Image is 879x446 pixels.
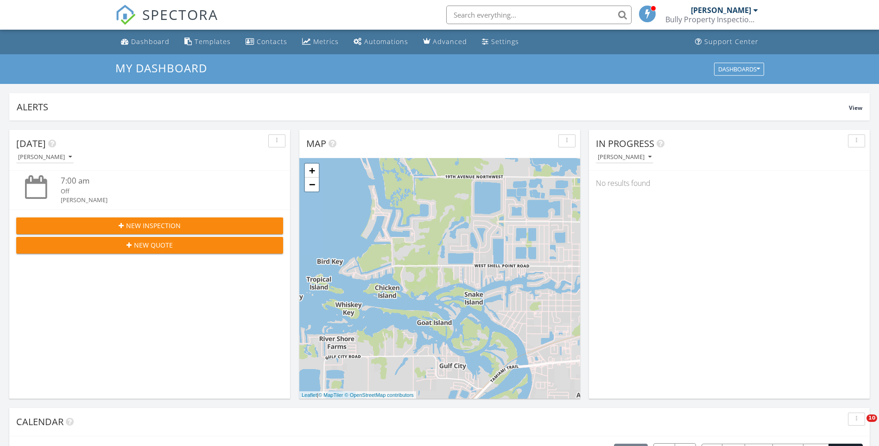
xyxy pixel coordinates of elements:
span: 10 [866,414,877,422]
a: Metrics [298,33,342,51]
span: SPECTORA [142,5,218,24]
img: The Best Home Inspection Software - Spectora [115,5,136,25]
button: [PERSON_NAME] [596,151,653,164]
div: Contacts [257,37,287,46]
div: No results found [589,171,870,196]
a: Dashboard [117,33,173,51]
iframe: Intercom live chat [847,414,870,437]
span: My Dashboard [115,60,207,76]
div: Settings [491,37,519,46]
div: Support Center [704,37,759,46]
span: New Quote [134,240,173,250]
a: © OpenStreetMap contributors [345,392,414,398]
div: Automations [364,37,408,46]
a: Contacts [242,33,291,51]
div: [PERSON_NAME] [61,196,261,204]
span: [DATE] [16,137,46,150]
div: Metrics [313,37,339,46]
div: Dashboards [718,66,760,72]
div: Dashboard [131,37,170,46]
span: In Progress [596,137,654,150]
a: Zoom in [305,164,319,178]
a: SPECTORA [115,13,218,32]
a: © MapTiler [318,392,343,398]
div: Templates [195,37,231,46]
span: Map [306,137,326,150]
button: [PERSON_NAME] [16,151,74,164]
div: 7:00 am [61,175,261,187]
div: Bully Property Inspections LLC [665,15,758,24]
a: Templates [181,33,234,51]
div: Off [61,187,261,196]
div: Advanced [433,37,467,46]
div: [PERSON_NAME] [598,154,651,160]
button: Dashboards [714,63,764,76]
a: Automations (Basic) [350,33,412,51]
a: Zoom out [305,178,319,191]
input: Search everything... [446,6,632,24]
span: Calendar [16,415,63,428]
a: Settings [478,33,523,51]
a: Advanced [419,33,471,51]
a: Support Center [691,33,762,51]
button: New Quote [16,237,283,254]
div: [PERSON_NAME] [18,154,72,160]
div: Alerts [17,101,849,113]
span: New Inspection [126,221,181,230]
div: | [299,391,416,399]
button: New Inspection [16,217,283,234]
div: [PERSON_NAME] [691,6,751,15]
a: Leaflet [302,392,317,398]
span: View [849,104,862,112]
